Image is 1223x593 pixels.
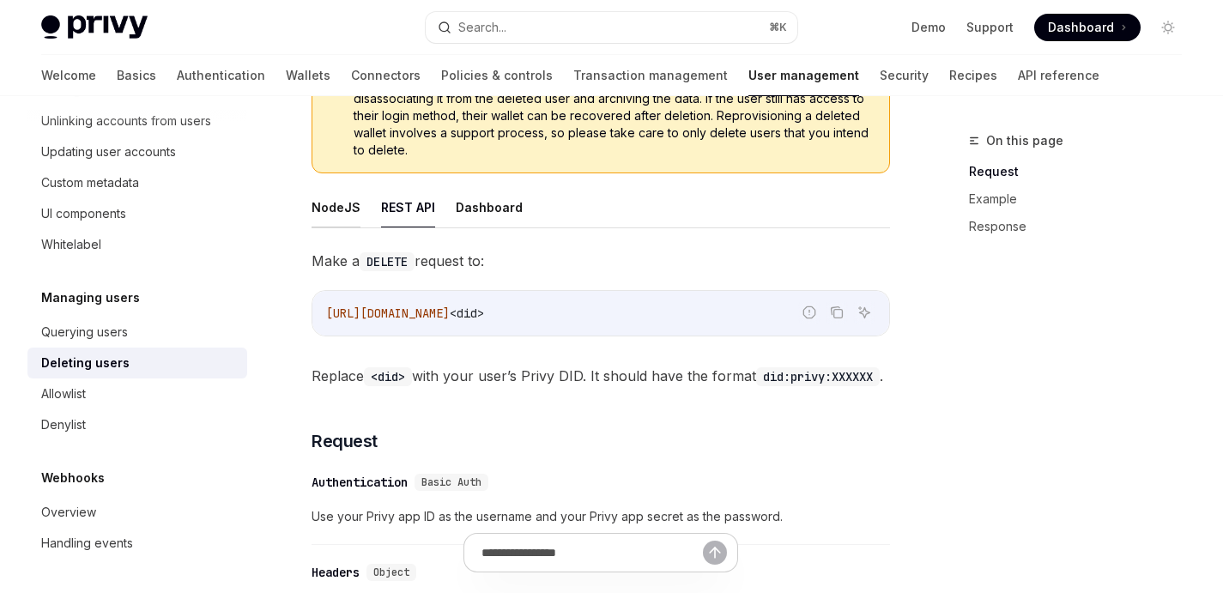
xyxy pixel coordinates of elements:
code: did:privy:XXXXXX [756,367,880,386]
a: API reference [1018,55,1099,96]
a: Deleting users [27,348,247,378]
a: Wallets [286,55,330,96]
a: Denylist [27,409,247,440]
button: Report incorrect code [798,301,820,324]
div: Custom metadata [41,172,139,193]
button: REST API [381,187,435,227]
div: Deleting users [41,353,130,373]
div: Whitelabel [41,234,101,255]
code: DELETE [360,252,415,271]
span: Use your Privy app ID as the username and your Privy app secret as the password. [312,506,890,527]
a: Welcome [41,55,96,96]
button: Ask AI [853,301,875,324]
a: Request [969,158,1196,185]
div: UI components [41,203,126,224]
a: Recipes [949,55,997,96]
button: Toggle dark mode [1154,14,1182,41]
button: Dashboard [456,187,523,227]
span: Replace with your user’s Privy DID. It should have the format . [312,364,890,388]
h5: Managing users [41,287,140,308]
a: Dashboard [1034,14,1141,41]
a: Handling events [27,528,247,559]
a: Whitelabel [27,229,247,260]
span: Request [312,429,378,453]
span: Dashboard [1048,19,1114,36]
div: Updating user accounts [41,142,176,162]
a: Security [880,55,929,96]
span: Make a request to: [312,249,890,273]
a: Support [966,19,1014,36]
span: Basic Auth [421,475,481,489]
span: <did> [450,306,484,321]
button: Send message [703,541,727,565]
a: Overview [27,497,247,528]
button: Search...⌘K [426,12,796,43]
a: Custom metadata [27,167,247,198]
span: [URL][DOMAIN_NAME] [326,306,450,321]
div: Allowlist [41,384,86,404]
span: ⌘ K [769,21,787,34]
div: Overview [41,502,96,523]
span: On this page [986,130,1063,151]
a: UI components [27,198,247,229]
span: For security of user assets, [PERSON_NAME] does not delete the embedded wallet, and instead “soft... [354,56,872,159]
code: <did> [364,367,412,386]
a: Example [969,185,1196,213]
div: Search... [458,17,506,38]
img: light logo [41,15,148,39]
button: Copy the contents from the code block [826,301,848,324]
a: Authentication [177,55,265,96]
a: Transaction management [573,55,728,96]
a: Querying users [27,317,247,348]
div: Handling events [41,533,133,554]
a: Response [969,213,1196,240]
a: Connectors [351,55,421,96]
button: NodeJS [312,187,360,227]
div: Denylist [41,414,86,435]
div: Authentication [312,474,408,491]
a: User management [748,55,859,96]
a: Allowlist [27,378,247,409]
div: Querying users [41,322,128,342]
a: Demo [911,19,946,36]
a: Policies & controls [441,55,553,96]
a: Updating user accounts [27,136,247,167]
a: Basics [117,55,156,96]
h5: Webhooks [41,468,105,488]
